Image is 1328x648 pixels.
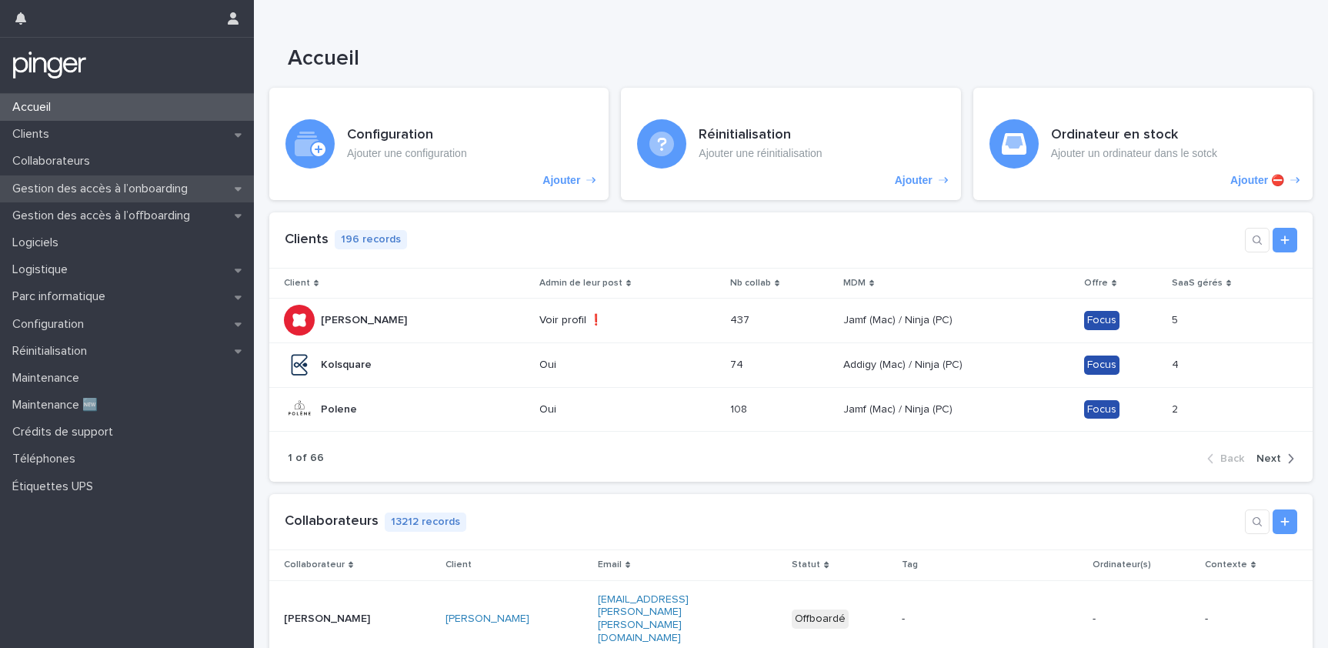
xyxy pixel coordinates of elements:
[1256,453,1281,464] span: Next
[269,342,1313,387] tr: KolsquareKolsquare Oui7474 Addigy (Mac) / Ninja (PC)Addigy (Mac) / Ninja (PC) Focus44
[385,513,466,532] p: 13212 records
[843,356,966,372] p: Addigy (Mac) / Ninja (PC)
[843,311,956,327] p: Jamf (Mac) / Ninja (PC)
[1172,356,1182,372] p: 4
[1084,311,1119,330] div: Focus
[284,610,373,626] p: [PERSON_NAME]
[1084,400,1119,419] div: Focus
[902,613,1012,626] p: -
[1250,452,1294,466] button: Next
[1051,127,1217,144] h3: Ordinateur en stock
[288,46,1037,72] h1: Accueil
[288,452,324,465] p: 1 of 66
[6,344,99,359] p: Réinitialisation
[621,88,960,200] a: Ajouter
[539,314,668,327] p: Voir profil ❗
[6,100,63,115] p: Accueil
[347,147,467,160] p: Ajouter une configuration
[730,356,746,372] p: 74
[1093,613,1193,626] p: -
[6,127,62,142] p: Clients
[445,556,472,573] p: Client
[285,232,329,246] a: Clients
[1230,174,1284,187] p: Ajouter ⛔️
[973,88,1313,200] a: Ajouter ⛔️
[730,311,752,327] p: 437
[284,556,345,573] p: Collaborateur
[843,275,866,292] p: MDM
[6,154,102,169] p: Collaborateurs
[321,400,360,416] p: Polene
[335,230,407,249] p: 196 records
[598,556,622,573] p: Email
[1273,509,1297,534] a: Add new record
[1051,147,1217,160] p: Ajouter un ordinateur dans le sotck
[1093,556,1151,573] p: Ordinateur(s)
[6,371,92,386] p: Maintenance
[6,289,118,304] p: Parc informatique
[539,359,668,372] p: Oui
[1084,275,1108,292] p: Offre
[321,356,375,372] p: Kolsquare
[792,556,820,573] p: Statut
[895,174,933,187] p: Ajouter
[1207,452,1250,466] button: Back
[6,182,200,196] p: Gestion des accès à l’onboarding
[347,127,467,144] h3: Configuration
[12,50,87,81] img: mTgBEunGTSyRkCgitkcU
[539,403,668,416] p: Oui
[1205,556,1247,573] p: Contexte
[1172,275,1223,292] p: SaaS gérés
[1220,453,1244,464] span: Back
[6,262,80,277] p: Logistique
[445,613,529,626] a: [PERSON_NAME]
[598,594,689,643] a: [EMAIL_ADDRESS][PERSON_NAME][PERSON_NAME][DOMAIN_NAME]
[284,275,310,292] p: Client
[6,452,88,466] p: Téléphones
[730,400,750,416] p: 108
[269,298,1313,342] tr: [PERSON_NAME][PERSON_NAME] Voir profil ❗437437 Jamf (Mac) / Ninja (PC)Jamf (Mac) / Ninja (PC) Foc...
[6,479,105,494] p: Étiquettes UPS
[699,127,822,144] h3: Réinitialisation
[269,387,1313,432] tr: PolenePolene Oui108108 Jamf (Mac) / Ninja (PC)Jamf (Mac) / Ninja (PC) Focus22
[792,610,849,629] div: Offboardé
[1205,613,1298,626] p: -
[6,209,202,223] p: Gestion des accès à l’offboarding
[6,425,125,439] p: Crédits de support
[1084,356,1119,375] div: Focus
[321,311,410,327] p: [PERSON_NAME]
[843,400,956,416] p: Jamf (Mac) / Ninja (PC)
[1172,311,1181,327] p: 5
[1273,228,1297,252] a: Add new record
[539,275,622,292] p: Admin de leur post
[902,556,918,573] p: Tag
[6,235,71,250] p: Logiciels
[285,514,379,528] a: Collaborateurs
[1172,400,1181,416] p: 2
[6,317,96,332] p: Configuration
[542,174,580,187] p: Ajouter
[6,398,110,413] p: Maintenance 🆕
[269,88,609,200] a: Ajouter
[730,275,771,292] p: Nb collab
[699,147,822,160] p: Ajouter une réinitialisation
